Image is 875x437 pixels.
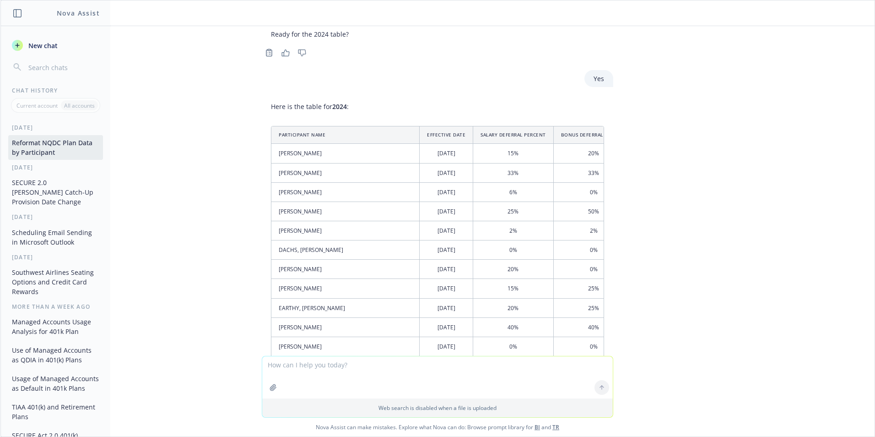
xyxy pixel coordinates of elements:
td: 0% [553,337,634,356]
th: Salary Deferral Percent [473,126,554,144]
td: [PERSON_NAME] [271,163,420,182]
td: 0% [553,240,634,260]
td: 25% [553,279,634,298]
span: New chat [27,41,58,50]
th: Participant Name [271,126,420,144]
p: Here is the table for : [271,102,604,111]
td: [DATE] [420,298,473,317]
button: TIAA 401(k) and Retirement Plans [8,399,103,424]
td: 0% [473,337,554,356]
td: [DATE] [420,144,473,163]
th: Bonus Deferral Percent [553,126,634,144]
div: [DATE] [1,124,110,131]
td: [DATE] [420,182,473,202]
td: 15% [473,144,554,163]
td: [PERSON_NAME] [271,337,420,356]
td: [PERSON_NAME] [271,260,420,279]
td: 0% [473,240,554,260]
td: 40% [473,317,554,337]
button: Southwest Airlines Seating Options and Credit Card Rewards [8,265,103,299]
input: Search chats [27,61,99,74]
td: 33% [553,163,634,182]
button: Reformat NQDC Plan Data by Participant [8,135,103,160]
td: 0% [553,260,634,279]
td: [PERSON_NAME] [271,279,420,298]
span: 2024 [332,102,347,111]
td: [PERSON_NAME] [271,182,420,202]
td: 25% [473,202,554,221]
button: Use of Managed Accounts as QDIA in 401(k) Plans [8,343,103,367]
a: TR [552,423,559,431]
td: [DATE] [420,221,473,240]
td: [DATE] [420,163,473,182]
div: [DATE] [1,213,110,221]
th: Effective Date [420,126,473,144]
td: [DATE] [420,337,473,356]
td: [DATE] [420,240,473,260]
td: [DATE] [420,317,473,337]
p: Web search is disabled when a file is uploaded [268,404,607,412]
div: [DATE] [1,164,110,171]
p: All accounts [64,102,95,109]
p: Yes [594,74,604,83]
button: Scheduling Email Sending in Microsoft Outlook [8,225,103,250]
td: DACHS, [PERSON_NAME] [271,240,420,260]
p: Ready for the 2024 table? [271,29,604,39]
button: Usage of Managed Accounts as Default in 401k Plans [8,371,103,396]
td: [PERSON_NAME] [271,221,420,240]
td: [PERSON_NAME] [271,144,420,163]
td: 25% [553,298,634,317]
p: Current account [16,102,58,109]
td: 0% [553,182,634,202]
div: Chat History [1,87,110,94]
td: 20% [473,298,554,317]
a: BI [535,423,540,431]
span: Nova Assist can make mistakes. Explore what Nova can do: Browse prompt library for and [4,418,871,437]
button: Thumbs down [295,46,309,59]
td: 6% [473,182,554,202]
td: 40% [553,317,634,337]
div: More than a week ago [1,303,110,311]
td: 20% [473,260,554,279]
td: 2% [553,221,634,240]
h1: Nova Assist [57,8,100,18]
td: [PERSON_NAME] [271,317,420,337]
td: 33% [473,163,554,182]
svg: Copy to clipboard [265,49,273,57]
td: 2% [473,221,554,240]
td: EARTHY, [PERSON_NAME] [271,298,420,317]
td: [DATE] [420,279,473,298]
button: New chat [8,37,103,54]
button: SECURE 2.0 [PERSON_NAME] Catch-Up Provision Date Change [8,175,103,209]
button: Managed Accounts Usage Analysis for 401k Plan [8,314,103,339]
div: [DATE] [1,253,110,261]
td: 15% [473,279,554,298]
td: [PERSON_NAME] [271,202,420,221]
td: [DATE] [420,260,473,279]
td: 50% [553,202,634,221]
td: 20% [553,144,634,163]
td: [DATE] [420,202,473,221]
